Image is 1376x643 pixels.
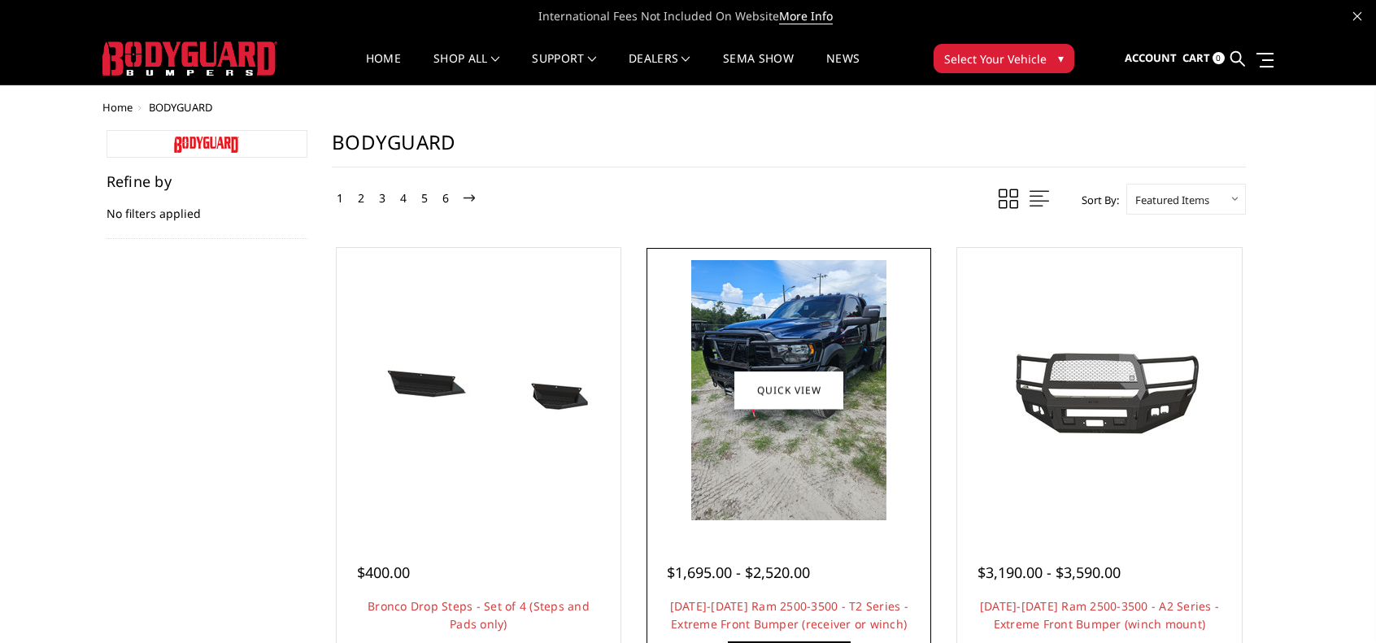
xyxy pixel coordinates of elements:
[333,189,347,208] a: 1
[438,189,453,208] a: 6
[1125,50,1177,65] span: Account
[734,371,843,409] a: Quick view
[1058,50,1064,67] span: ▾
[417,189,432,208] a: 5
[1213,52,1225,64] span: 0
[368,598,590,632] a: Bronco Drop Steps - Set of 4 (Steps and Pads only)
[980,598,1219,632] a: [DATE]-[DATE] Ram 2500-3500 - A2 Series - Extreme Front Bumper (winch mount)
[1182,50,1210,65] span: Cart
[1073,188,1119,212] label: Sort By:
[969,332,1230,449] img: 2019-2025 Ram 2500-3500 - A2 Series - Extreme Front Bumper (winch mount)
[723,53,794,85] a: SEMA Show
[961,252,1238,528] a: 2019-2025 Ram 2500-3500 - A2 Series - Extreme Front Bumper (winch mount)
[375,189,390,208] a: 3
[366,53,401,85] a: Home
[357,563,410,582] span: $400.00
[102,41,277,76] img: BODYGUARD BUMPERS
[651,252,927,528] a: 2019-2026 Ram 2500-3500 - T2 Series - Extreme Front Bumper (receiver or winch) 2019-2026 Ram 2500...
[433,53,499,85] a: shop all
[670,598,908,632] a: [DATE]-[DATE] Ram 2500-3500 - T2 Series - Extreme Front Bumper (receiver or winch)
[149,100,212,115] span: BODYGUARD
[341,252,617,528] a: Bronco Drop Steps - Set of 4 (Steps and Pads only) Bronco Drop Steps - Set of 4 (Steps and Pads o...
[532,53,596,85] a: Support
[332,130,1246,167] h1: BODYGUARD
[978,563,1121,582] span: $3,190.00 - $3,590.00
[629,53,690,85] a: Dealers
[107,174,308,189] h5: Refine by
[779,8,833,24] a: More Info
[354,189,368,208] a: 2
[107,174,308,239] div: No filters applied
[174,137,239,153] img: bodyguard-logoonly-red_1544544210__99040.original.jpg
[667,563,810,582] span: $1,695.00 - $2,520.00
[1125,37,1177,80] a: Account
[1182,37,1225,80] a: Cart 0
[826,53,860,85] a: News
[944,50,1047,67] span: Select Your Vehicle
[934,44,1074,73] button: Select Your Vehicle
[691,260,886,520] img: 2019-2026 Ram 2500-3500 - T2 Series - Extreme Front Bumper (receiver or winch)
[396,189,411,208] a: 4
[102,100,133,115] a: Home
